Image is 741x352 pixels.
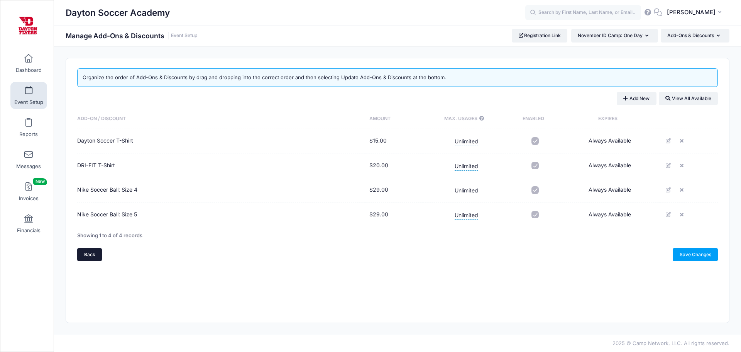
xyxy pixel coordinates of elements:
td: $20.00 [365,153,423,178]
a: Dayton Soccer Academy [0,8,54,45]
button: Add-Ons & Discounts [661,29,729,42]
td: Nike Soccer Ball: Size 5 [77,202,365,227]
span: 2025 © Camp Network, LLC. All rights reserved. [612,340,729,346]
span: Dashboard [16,67,42,73]
button: November ID Camp: One Day [571,29,658,42]
span: November ID Camp: One Day [578,32,643,38]
span: Unlimited [455,185,478,195]
td: $29.00 [365,178,423,203]
div: Showing 1 to 4 of 4 records [77,227,142,245]
a: InvoicesNew [10,178,47,205]
div: Organize the order of Add-Ons & Discounts by drag and dropping into the correct order and then se... [77,68,718,87]
a: Event Setup [10,82,47,109]
td: DRI-FIT T-Shirt [77,153,365,178]
a: Reports [10,114,47,141]
a: Financials [10,210,47,237]
a: Messages [10,146,47,173]
a: Event Setup [171,33,198,39]
th: Expires [560,109,660,129]
span: New [33,178,47,185]
input: Search by First Name, Last Name, or Email... [525,5,641,20]
a: Registration Link [512,29,568,42]
td: Always Available [560,202,660,227]
span: Reports [19,131,38,138]
span: Unlimited [455,160,478,171]
td: Always Available [560,153,660,178]
span: Financials [17,227,41,234]
span: Unlimited [455,136,478,146]
button: [PERSON_NAME] [662,4,729,22]
span: Messages [16,163,41,170]
span: Event Setup [14,99,43,105]
a: Save Changes [673,248,718,261]
span: [PERSON_NAME] [667,8,716,17]
h1: Manage Add-Ons & Discounts [66,32,198,40]
td: Dayton Soccer T-Shirt [77,129,365,154]
a: Back [77,248,102,261]
span: Invoices [19,195,39,202]
button: Add New [617,92,656,105]
th: Add-On / Discount [77,109,365,129]
td: $15.00 [365,129,423,154]
th: Enabled [510,109,560,129]
td: Always Available [560,129,660,154]
button: View All Available [659,92,718,105]
th: Amount [365,109,423,129]
td: Nike Soccer Ball: Size 4 [77,178,365,203]
td: $29.00 [365,202,423,227]
h1: Dayton Soccer Academy [66,4,170,22]
td: Always Available [560,178,660,203]
th: Max. Usages [423,109,510,129]
span: Unlimited [455,209,478,220]
img: Dayton Soccer Academy [13,12,42,41]
a: Dashboard [10,50,47,77]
